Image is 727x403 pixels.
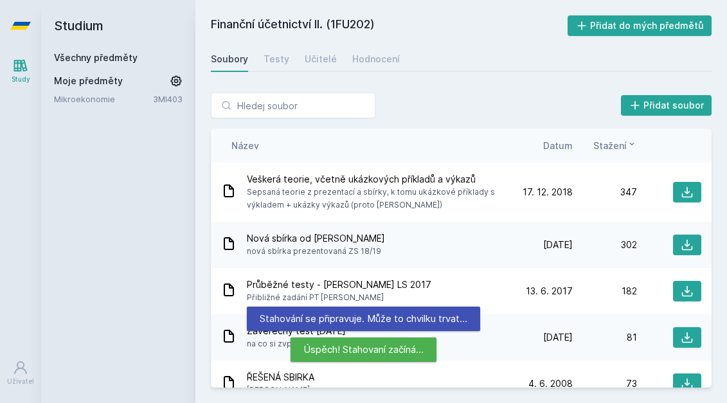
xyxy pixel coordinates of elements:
[291,337,436,362] div: Úspěch! Stahovaní začíná…
[211,46,248,72] a: Soubory
[305,46,337,72] a: Učitelé
[7,377,34,386] div: Uživatel
[247,245,385,258] span: nová sbírka prezentovaná ZS 18/19
[573,186,637,199] div: 347
[247,337,354,350] span: na co si zvpomínam, LS2013
[12,75,30,84] div: Study
[211,93,375,118] input: Hledej soubor
[247,186,503,211] span: Sepsaná teorie z prezentací a sbírky, k tomu ukázkové příklady s výkladem + ukázky výkazů (proto ...
[247,291,431,304] span: Přibližné zadání PT [PERSON_NAME]
[54,93,153,105] a: Mikroekonomie
[543,331,573,344] span: [DATE]
[54,75,123,87] span: Moje předměty
[305,53,337,66] div: Učitelé
[247,325,354,337] span: Záveřečný test [DATE]
[153,94,183,104] a: 3MI403
[247,371,314,384] span: ŘEŠENÁ SBIRKA
[231,139,259,152] button: Název
[568,15,712,36] button: Přidat do mých předmětů
[352,46,400,72] a: Hodnocení
[3,51,39,91] a: Study
[247,384,314,397] span: [PERSON_NAME]
[528,377,573,390] span: 4. 6. 2008
[573,238,637,251] div: 302
[247,307,480,331] div: Stahování se připravuje. Může to chvilku trvat…
[573,377,637,390] div: 73
[352,53,400,66] div: Hodnocení
[54,52,138,63] a: Všechny předměty
[211,53,248,66] div: Soubory
[593,139,627,152] span: Stažení
[3,354,39,393] a: Uživatel
[543,238,573,251] span: [DATE]
[523,186,573,199] span: 17. 12. 2018
[211,15,568,36] h2: Finanční účetnictví II. (1FU202)
[621,95,712,116] button: Přidat soubor
[573,285,637,298] div: 182
[573,331,637,344] div: 81
[247,173,503,186] span: Veškerá teorie, včetně ukázkových příkladů a výkazů
[264,46,289,72] a: Testy
[526,285,573,298] span: 13. 6. 2017
[264,53,289,66] div: Testy
[593,139,637,152] button: Stažení
[247,278,431,291] span: Průběžné testy - [PERSON_NAME] LS 2017
[543,139,573,152] button: Datum
[247,232,385,245] span: Nová sbírka od [PERSON_NAME]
